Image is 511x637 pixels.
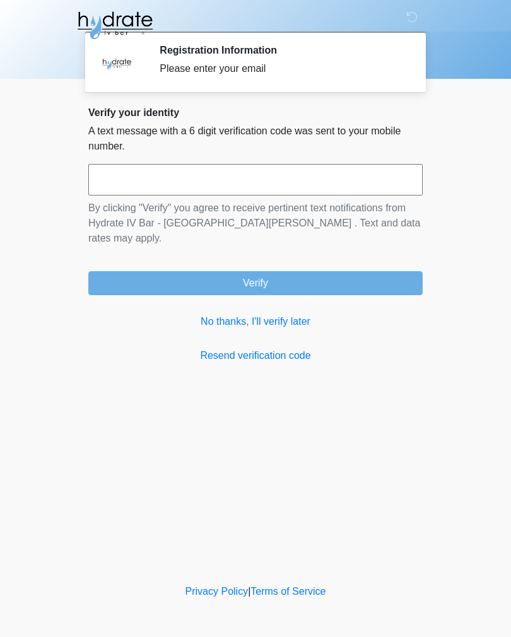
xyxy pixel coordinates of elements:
[88,107,423,119] h2: Verify your identity
[250,586,326,597] a: Terms of Service
[88,314,423,329] a: No thanks, I'll verify later
[160,61,404,76] div: Please enter your email
[76,9,154,41] img: Hydrate IV Bar - Fort Collins Logo
[88,348,423,363] a: Resend verification code
[88,124,423,154] p: A text message with a 6 digit verification code was sent to your mobile number.
[248,586,250,597] a: |
[185,586,249,597] a: Privacy Policy
[88,201,423,246] p: By clicking "Verify" you agree to receive pertinent text notifications from Hydrate IV Bar - [GEO...
[98,44,136,82] img: Agent Avatar
[88,271,423,295] button: Verify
